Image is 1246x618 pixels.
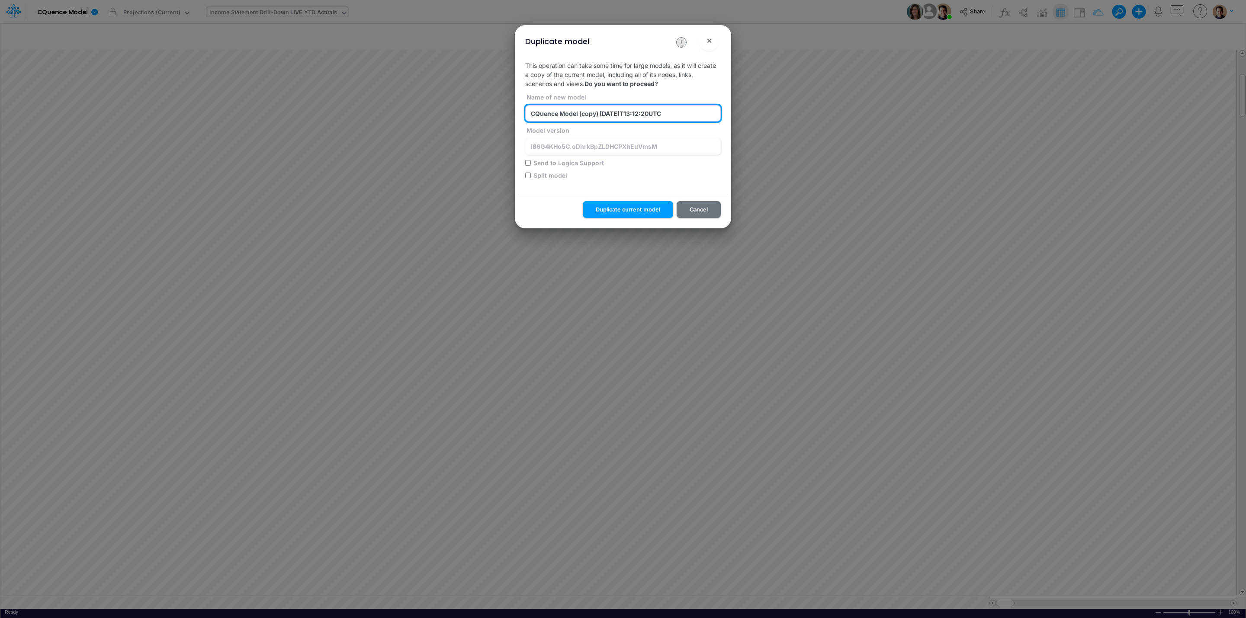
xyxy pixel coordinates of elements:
button: Close [699,30,719,51]
div: This operation can take some time for large models, as it will create a copy of the current model... [518,54,728,194]
input: Add model name [525,105,721,122]
label: Model version [525,126,721,135]
span: × [706,35,712,45]
div: Duplicate model [525,35,589,47]
button: Cancel [677,201,721,218]
button: ! [676,37,687,48]
b: Do you want to proceed? [584,80,658,87]
input: i86G4KHo5C.oDhrkBpZLDHCPXhEuVmsM [525,138,721,155]
label: Split model [532,171,567,180]
label: Name of new model [525,93,721,102]
button: Duplicate current model [583,201,673,218]
label: Send to Logica Support [532,158,604,167]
